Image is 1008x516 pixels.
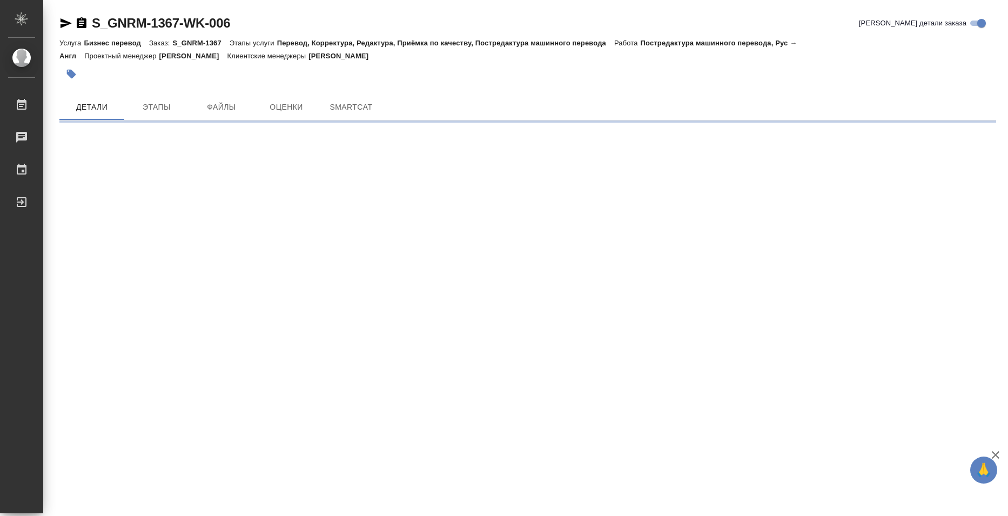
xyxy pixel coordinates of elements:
p: [PERSON_NAME] [159,52,227,60]
button: 🙏 [970,457,997,484]
button: Скопировать ссылку [75,17,88,30]
button: Добавить тэг [59,62,83,86]
p: S_GNRM-1367 [172,39,229,47]
p: Проектный менеджер [84,52,159,60]
span: [PERSON_NAME] детали заказа [859,18,966,29]
span: Детали [66,100,118,114]
p: Этапы услуги [230,39,277,47]
button: Скопировать ссылку для ЯМессенджера [59,17,72,30]
p: Перевод, Корректура, Редактура, Приёмка по качеству, Постредактура машинного перевода [277,39,614,47]
p: Работа [614,39,641,47]
p: Услуга [59,39,84,47]
p: Бизнес перевод [84,39,149,47]
span: 🙏 [975,459,993,481]
span: Файлы [196,100,247,114]
span: SmartCat [325,100,377,114]
span: Оценки [260,100,312,114]
a: S_GNRM-1367-WK-006 [92,16,230,30]
p: [PERSON_NAME] [308,52,377,60]
p: Клиентские менеджеры [227,52,309,60]
span: Этапы [131,100,183,114]
p: Заказ: [149,39,172,47]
